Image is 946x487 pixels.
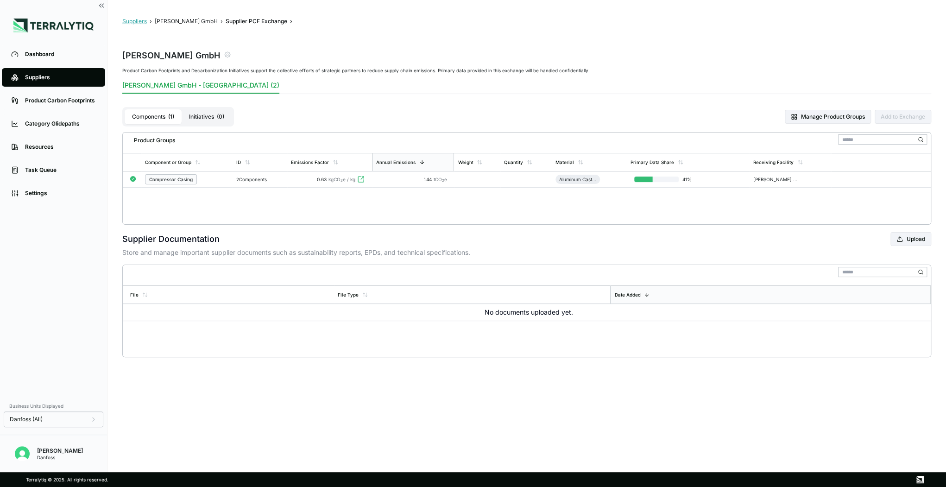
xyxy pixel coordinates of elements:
[753,159,794,165] div: Receiving Facility
[753,177,798,182] div: [PERSON_NAME] GmbH
[155,18,218,25] button: [PERSON_NAME] GmbH
[25,74,96,81] div: Suppliers
[122,248,931,257] p: Store and manage important supplier documents such as sustainability reports, EPDs, and technical...
[37,455,83,460] div: Danfoss
[221,18,223,25] span: ›
[13,19,94,32] img: Logo
[149,177,193,182] div: Compressor Casing
[328,177,355,182] span: kgCO e / kg
[122,18,147,25] button: Suppliers
[122,233,220,246] h2: Supplier Documentation
[504,159,523,165] div: Quantity
[341,178,343,183] sub: 2
[217,113,224,120] span: ( 0 )
[168,113,174,120] span: ( 1 )
[126,133,175,144] div: Product Groups
[559,177,596,182] div: Aluminum Casting (Machined)
[4,400,103,411] div: Business Units Displayed
[423,177,433,182] span: 144
[631,159,674,165] div: Primary Data Share
[338,292,359,297] div: File Type
[182,109,232,124] button: Initiatives(0)
[37,447,83,455] div: [PERSON_NAME]
[15,446,30,461] img: Pratiksha Kulkarni
[25,166,96,174] div: Task Queue
[123,304,931,321] td: No documents uploaded yet.
[679,177,708,182] span: 41 %
[236,177,284,182] div: 2 Components
[11,443,33,465] button: Open user button
[145,159,191,165] div: Component or Group
[785,110,871,124] button: Manage Product Groups
[291,159,329,165] div: Emissions Factor
[317,177,327,182] span: 0.63
[376,159,416,165] div: Annual Emissions
[290,18,292,25] span: ›
[25,97,96,104] div: Product Carbon Footprints
[890,232,931,246] button: Upload
[25,190,96,197] div: Settings
[226,18,287,25] button: Supplier PCF Exchange
[25,120,96,127] div: Category Glidepaths
[555,159,574,165] div: Material
[122,48,220,61] div: [PERSON_NAME] GmbH
[236,159,241,165] div: ID
[25,51,96,58] div: Dashboard
[122,81,279,94] button: [PERSON_NAME] GmbH - [GEOGRAPHIC_DATA] (2)
[122,68,931,73] div: Product Carbon Footprints and Decarbonization Initiatives support the collective efforts of strat...
[130,292,139,297] div: File
[441,178,444,183] sub: 2
[25,143,96,151] div: Resources
[458,159,473,165] div: Weight
[10,416,43,423] span: Danfoss (All)
[150,18,152,25] span: ›
[125,109,182,124] button: Components(1)
[614,292,640,297] div: Date Added
[433,177,447,182] span: tCO e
